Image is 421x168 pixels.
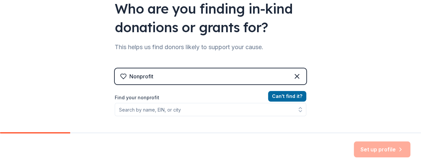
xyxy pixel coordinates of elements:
div: Nonprofit [129,72,153,80]
input: Search by name, EIN, or city [115,103,306,116]
label: Find your nonprofit [115,94,306,102]
button: Can't find it? [268,91,306,102]
div: This helps us find donors likely to support your cause. [115,42,306,52]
